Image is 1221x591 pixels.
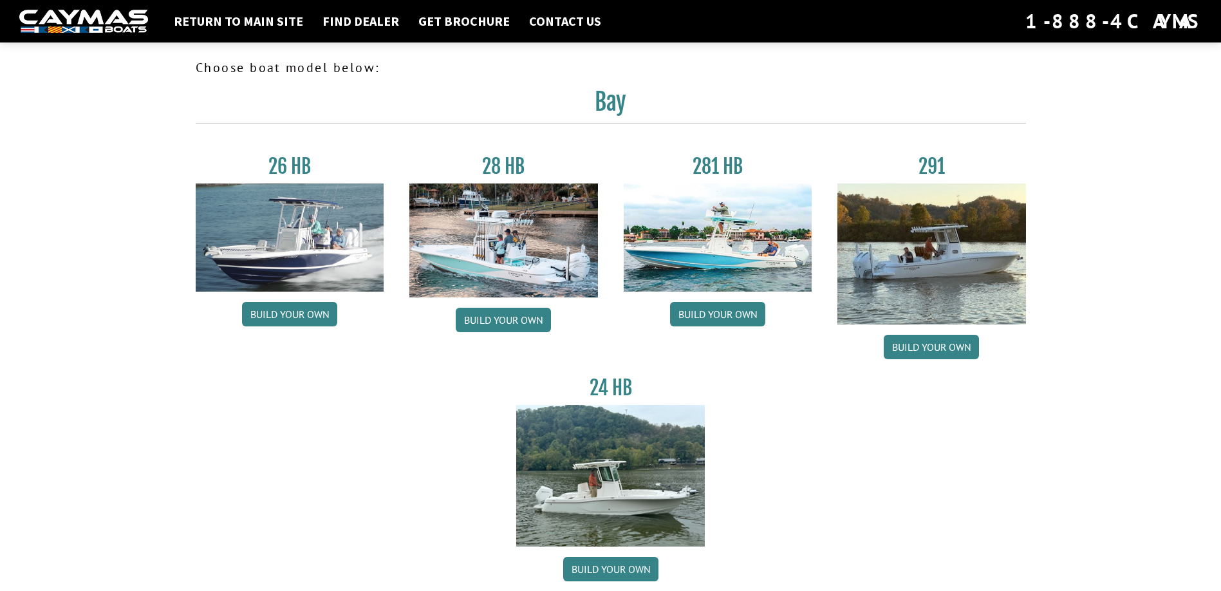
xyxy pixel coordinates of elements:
img: 24_HB_thumbnail.jpg [516,405,705,546]
a: Build your own [456,308,551,332]
a: Build your own [242,302,337,326]
h3: 26 HB [196,155,384,178]
a: Find Dealer [316,13,405,30]
img: 291_Thumbnail.jpg [837,183,1026,324]
h2: Bay [196,88,1026,124]
a: Build your own [884,335,979,359]
h3: 28 HB [409,155,598,178]
h3: 291 [837,155,1026,178]
a: Build your own [670,302,765,326]
img: 28_hb_thumbnail_for_caymas_connect.jpg [409,183,598,297]
a: Build your own [563,557,658,581]
img: 26_new_photo_resized.jpg [196,183,384,292]
img: 28-hb-twin.jpg [624,183,812,292]
a: Contact Us [523,13,608,30]
a: Get Brochure [412,13,516,30]
h3: 281 HB [624,155,812,178]
div: 1-888-4CAYMAS [1025,7,1202,35]
a: Return to main site [167,13,310,30]
p: Choose boat model below: [196,58,1026,77]
h3: 24 HB [516,376,705,400]
img: white-logo-c9c8dbefe5ff5ceceb0f0178aa75bf4bb51f6bca0971e226c86eb53dfe498488.png [19,10,148,33]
